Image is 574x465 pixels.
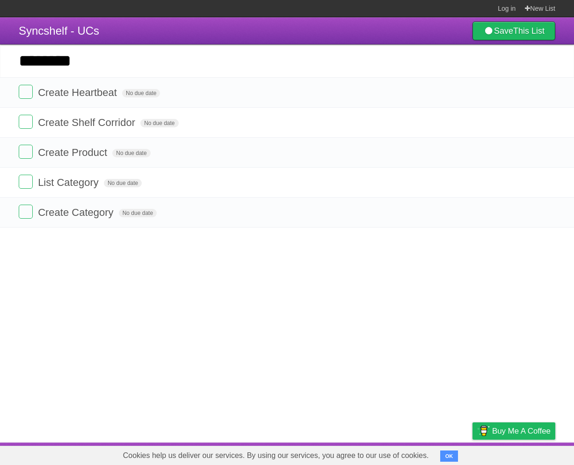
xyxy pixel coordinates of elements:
[477,423,490,439] img: Buy me a coffee
[38,147,109,158] span: Create Product
[19,24,99,37] span: Syncshelf - UCs
[19,175,33,189] label: Done
[19,145,33,159] label: Done
[496,445,555,463] a: Suggest a feature
[19,205,33,219] label: Done
[114,446,438,465] span: Cookies help us deliver our services. By using our services, you agree to our use of cookies.
[38,117,138,128] span: Create Shelf Corridor
[348,445,368,463] a: About
[19,85,33,99] label: Done
[38,177,101,188] span: List Category
[429,445,449,463] a: Terms
[379,445,417,463] a: Developers
[104,179,142,187] span: No due date
[440,450,458,462] button: OK
[38,87,119,98] span: Create Heartbeat
[472,422,555,440] a: Buy me a coffee
[513,26,545,36] b: This List
[112,149,150,157] span: No due date
[460,445,485,463] a: Privacy
[122,89,160,97] span: No due date
[19,115,33,129] label: Done
[38,207,116,218] span: Create Category
[119,209,157,217] span: No due date
[472,22,555,40] a: SaveThis List
[492,423,551,439] span: Buy me a coffee
[140,119,178,127] span: No due date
